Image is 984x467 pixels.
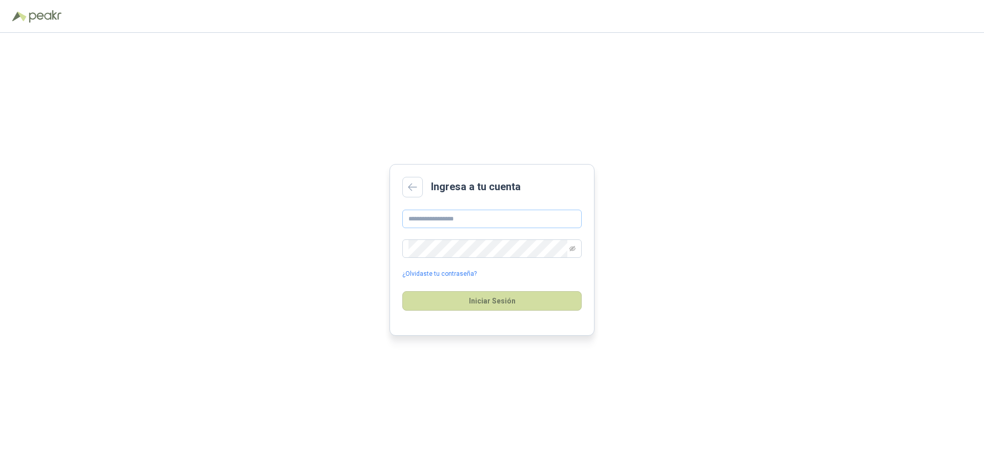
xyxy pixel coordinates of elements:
span: eye-invisible [569,246,576,252]
img: Peakr [29,10,61,23]
a: ¿Olvidaste tu contraseña? [402,269,477,279]
button: Iniciar Sesión [402,291,582,311]
img: Logo [12,11,27,22]
h2: Ingresa a tu cuenta [431,179,521,195]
